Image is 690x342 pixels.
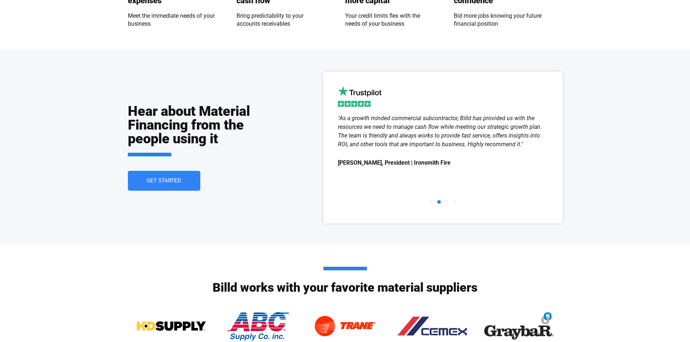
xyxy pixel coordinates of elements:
[429,200,433,204] span: Go to slide 1
[338,158,548,168] span: [PERSON_NAME], President | Ironsmith Fire
[128,171,200,191] a: Get Started
[345,12,436,28] div: Your credit limits flex with the needs of your business
[128,104,252,156] h2: Hear about Material Financing from the people using it
[454,12,544,28] div: Bid more jobs knowing your future financial position
[237,12,327,28] div: Bring predictability to your accounts receivables
[445,200,449,204] span: Go to slide 3
[453,200,457,204] span: Go to slide 4
[147,178,181,183] span: Get Started
[338,114,548,209] div: Slides
[213,267,477,294] h2: Billd works with your favorite material suppliers
[437,200,441,204] span: Go to slide 2
[128,12,218,28] div: Meet the immediate needs of your business
[338,114,548,149] div: "As a growth minded commercial subcontractor, Billd has provided us with the resources we need to...
[338,114,548,194] div: 2 / 4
